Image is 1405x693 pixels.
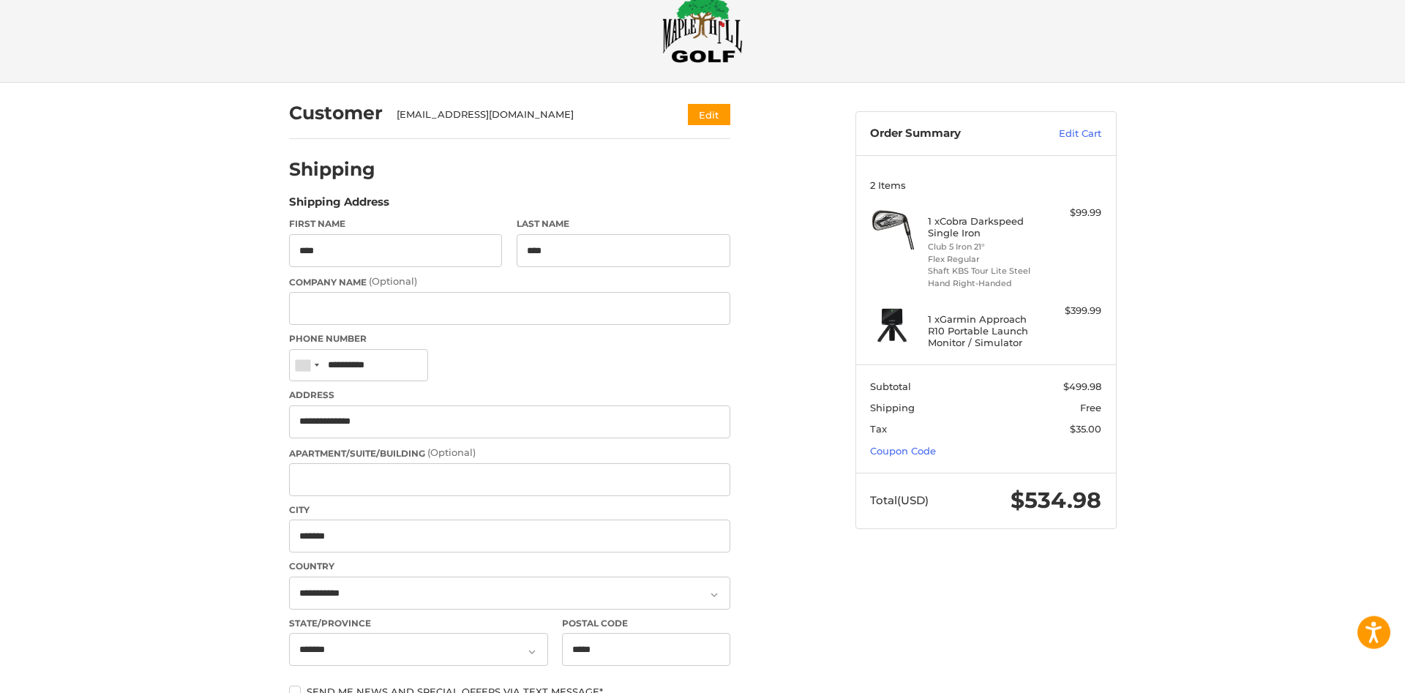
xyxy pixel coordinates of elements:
[289,102,383,124] h2: Customer
[289,560,730,573] label: Country
[289,503,730,517] label: City
[870,423,887,435] span: Tax
[289,332,730,345] label: Phone Number
[870,381,911,392] span: Subtotal
[289,446,730,460] label: Apartment/Suite/Building
[1044,304,1101,318] div: $399.99
[1011,487,1101,514] span: $534.98
[427,446,476,458] small: (Optional)
[1044,206,1101,220] div: $99.99
[562,617,730,630] label: Postal Code
[928,241,1040,253] li: Club 5 Iron 21°
[928,265,1040,277] li: Shaft KBS Tour Lite Steel
[289,617,548,630] label: State/Province
[928,313,1040,349] h4: 1 x Garmin Approach R10 Portable Launch Monitor / Simulator
[289,389,730,402] label: Address
[870,493,929,507] span: Total (USD)
[688,104,730,125] button: Edit
[1027,127,1101,141] a: Edit Cart
[397,108,659,122] div: [EMAIL_ADDRESS][DOMAIN_NAME]
[289,274,730,289] label: Company Name
[289,158,375,181] h2: Shipping
[1080,402,1101,413] span: Free
[289,194,389,217] legend: Shipping Address
[369,275,417,287] small: (Optional)
[289,217,503,231] label: First Name
[1063,381,1101,392] span: $499.98
[928,253,1040,266] li: Flex Regular
[517,217,730,231] label: Last Name
[870,402,915,413] span: Shipping
[1070,423,1101,435] span: $35.00
[928,277,1040,290] li: Hand Right-Handed
[870,179,1101,191] h3: 2 Items
[870,445,936,457] a: Coupon Code
[870,127,1027,141] h3: Order Summary
[928,215,1040,239] h4: 1 x Cobra Darkspeed Single Iron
